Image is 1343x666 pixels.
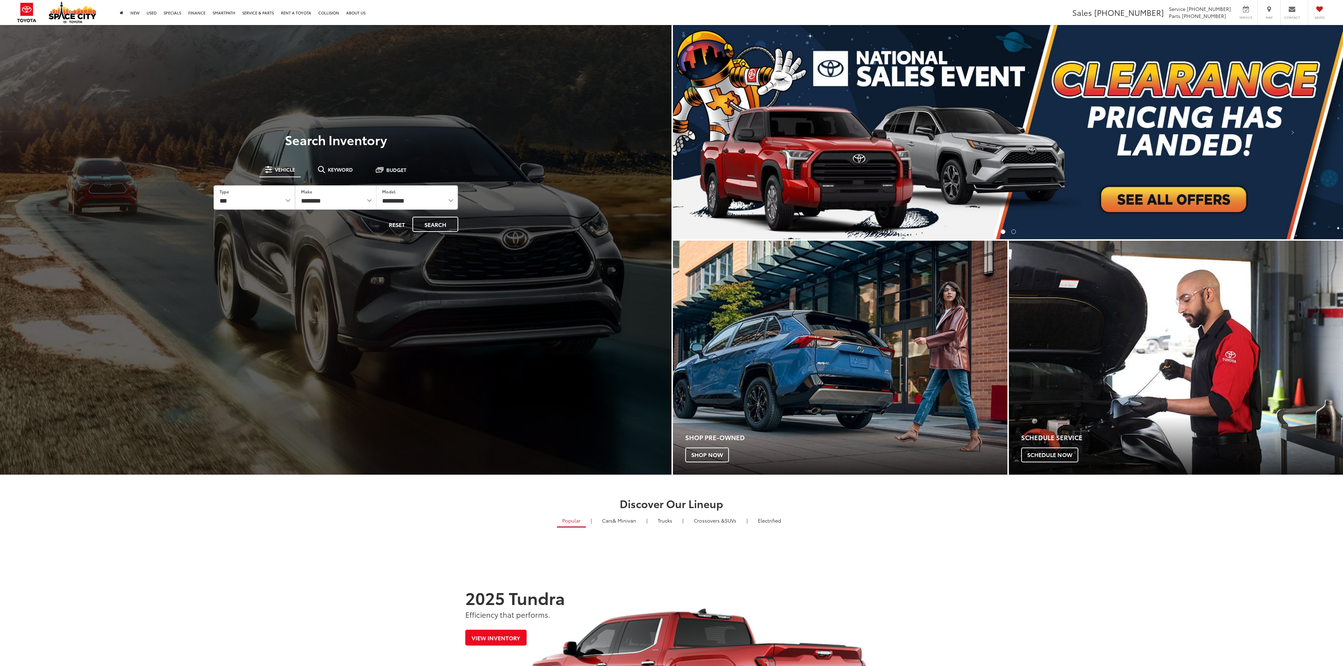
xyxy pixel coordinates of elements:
span: Shop Now [685,448,729,462]
span: Service [1238,15,1254,20]
img: Clearance Pricing Has Landed [673,25,1343,239]
a: Cars [597,514,642,526]
p: Efficiency that performs. [465,609,878,619]
label: Type [220,189,229,195]
a: Shop Pre-Owned Shop Now [673,241,1007,475]
li: | [645,517,649,524]
h4: Shop Pre-Owned [685,434,1007,441]
h3: Search Inventory [30,132,642,147]
a: View Inventory [465,630,527,646]
button: Search [412,217,458,232]
a: Popular [557,514,586,528]
a: Trucks [652,514,677,526]
label: Make [301,189,312,195]
span: Service [1169,5,1185,12]
span: Budget [386,167,406,172]
img: Space City Toyota [49,1,96,23]
span: Crossovers & [694,517,725,524]
div: carousel slide number 1 of 2 [673,25,1343,239]
h2: Discover Our Lineup [423,498,920,509]
span: Saved [1312,15,1327,20]
span: Parts [1169,12,1181,19]
li: Go to slide number 2. [1011,229,1016,234]
li: | [681,517,685,524]
li: | [589,517,594,524]
section: Carousel section with vehicle pictures - may contain disclaimers. [673,25,1343,239]
span: [PHONE_NUMBER] [1187,5,1231,12]
li: Go to slide number 1. [1001,229,1005,234]
span: & Minivan [613,517,636,524]
span: Keyword [328,167,353,172]
span: [PHONE_NUMBER] [1094,7,1164,18]
button: Click to view previous picture. [673,39,773,225]
span: Map [1261,15,1277,20]
label: Model [382,189,395,195]
strong: 2025 Tundra [465,585,565,609]
span: Sales [1072,7,1092,18]
span: Contact [1284,15,1300,20]
li: | [745,517,749,524]
a: Electrified [753,514,786,526]
button: Reset [383,217,411,232]
span: Vehicle [275,167,295,172]
span: Schedule Now [1021,448,1078,462]
span: [PHONE_NUMBER] [1182,12,1226,19]
a: SUVs [688,514,742,526]
button: Click to view next picture. [1243,39,1343,225]
div: Toyota [673,241,1007,475]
